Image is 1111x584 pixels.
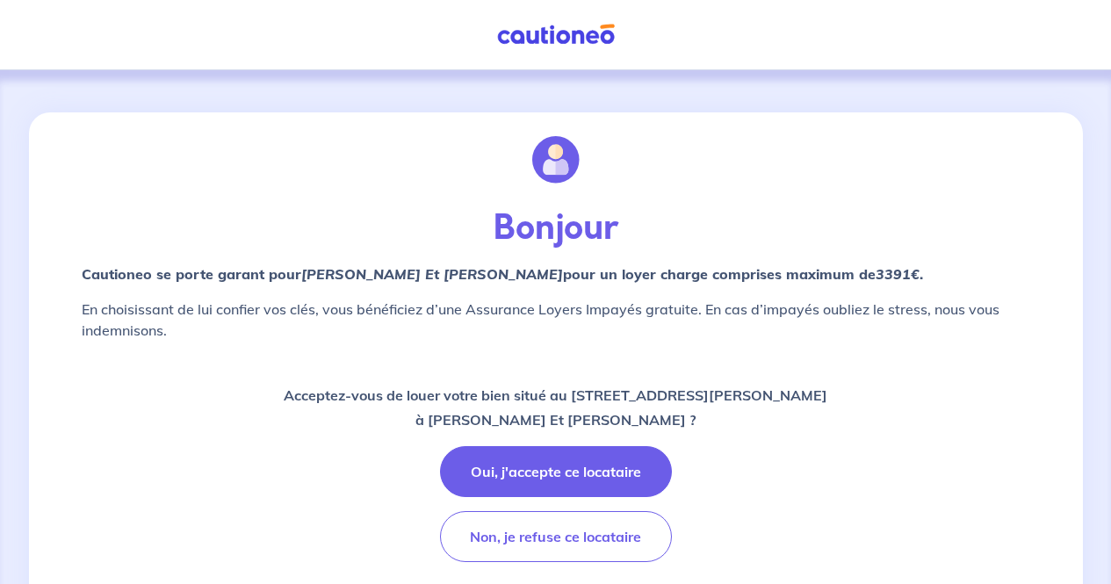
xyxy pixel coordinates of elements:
[490,24,622,46] img: Cautioneo
[876,265,920,283] em: 3391€
[82,299,1030,341] p: En choisissant de lui confier vos clés, vous bénéficiez d’une Assurance Loyers Impayés gratuite. ...
[440,511,672,562] button: Non, je refuse ce locataire
[284,383,827,432] p: Acceptez-vous de louer votre bien situé au [STREET_ADDRESS][PERSON_NAME] à [PERSON_NAME] Et [PERS...
[532,136,580,184] img: illu_account.svg
[82,207,1030,249] p: Bonjour
[440,446,672,497] button: Oui, j'accepte ce locataire
[82,265,923,283] strong: Cautioneo se porte garant pour pour un loyer charge comprises maximum de .
[301,265,563,283] em: [PERSON_NAME] Et [PERSON_NAME]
